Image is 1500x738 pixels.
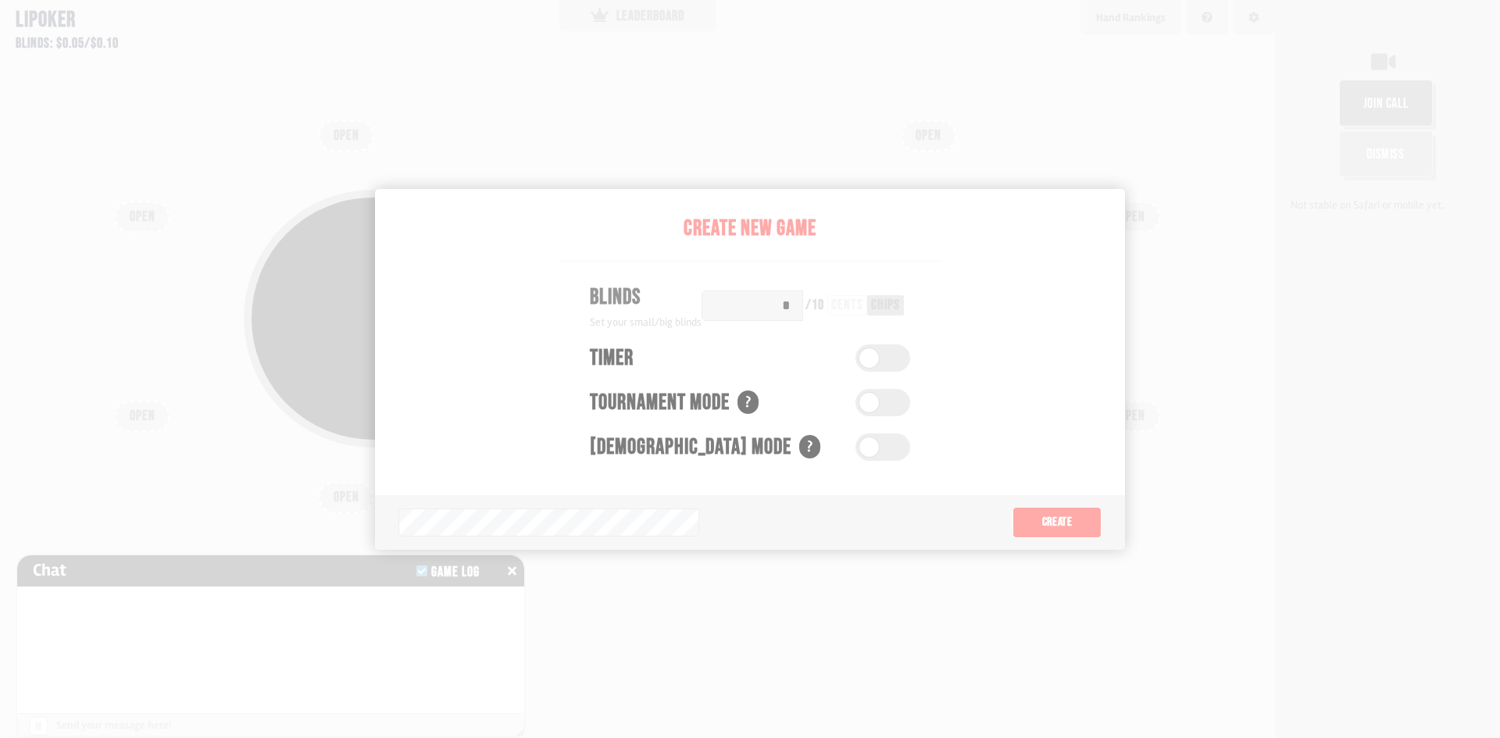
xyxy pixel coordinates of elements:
[1339,130,1433,177] button: Dismiss
[1107,409,1159,423] div: OPEN
[612,490,663,504] div: OPEN
[607,311,687,327] span: COPY GAME LINK
[903,129,955,143] div: OPEN
[426,565,486,579] div: Game Log
[1107,210,1159,224] div: OPEN
[320,490,372,504] div: OPEN
[116,210,168,224] div: OPEN
[1339,80,1433,127] button: join call
[1283,197,1492,213] div: Not stable on Safari or mobile yet.
[116,409,168,423] div: OPEN
[1096,9,1166,26] div: Hand Rankings
[573,297,702,341] button: COPY GAME LINK
[320,129,372,143] div: OPEN
[591,8,684,23] div: LEADERBOARD
[903,490,955,504] div: OPEN
[579,266,696,289] div: Pot: $0.00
